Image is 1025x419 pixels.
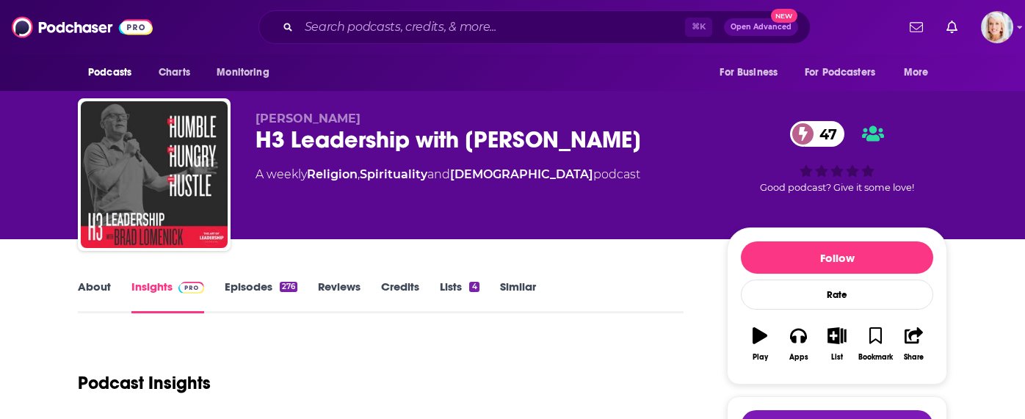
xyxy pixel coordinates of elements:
[731,23,792,31] span: Open Advanced
[727,112,947,203] div: 47Good podcast? Give it some love!
[760,182,914,193] span: Good podcast? Give it some love!
[299,15,685,39] input: Search podcasts, credits, & more...
[258,10,811,44] div: Search podcasts, credits, & more...
[78,280,111,313] a: About
[217,62,269,83] span: Monitoring
[318,280,361,313] a: Reviews
[78,59,151,87] button: open menu
[818,318,856,371] button: List
[790,121,844,147] a: 47
[12,13,153,41] img: Podchaser - Follow, Share and Rate Podcasts
[256,112,361,125] span: [PERSON_NAME]
[469,282,479,292] div: 4
[360,167,427,181] a: Spirituality
[131,280,204,313] a: InsightsPodchaser Pro
[771,9,797,23] span: New
[159,62,190,83] span: Charts
[981,11,1013,43] button: Show profile menu
[709,59,796,87] button: open menu
[904,353,924,362] div: Share
[81,101,228,248] img: H3 Leadership with Brad Lomenick
[427,167,450,181] span: and
[795,59,897,87] button: open menu
[831,353,843,362] div: List
[981,11,1013,43] img: User Profile
[450,167,593,181] a: [DEMOGRAPHIC_DATA]
[894,59,947,87] button: open menu
[941,15,963,40] a: Show notifications dropdown
[225,280,297,313] a: Episodes276
[178,282,204,294] img: Podchaser Pro
[741,318,779,371] button: Play
[981,11,1013,43] span: Logged in as ashtonrc
[779,318,817,371] button: Apps
[724,18,798,36] button: Open AdvancedNew
[805,121,844,147] span: 47
[720,62,778,83] span: For Business
[78,372,211,394] h1: Podcast Insights
[381,280,419,313] a: Credits
[206,59,288,87] button: open menu
[685,18,712,37] span: ⌘ K
[307,167,358,181] a: Religion
[88,62,131,83] span: Podcasts
[904,15,929,40] a: Show notifications dropdown
[856,318,894,371] button: Bookmark
[741,241,933,274] button: Follow
[858,353,893,362] div: Bookmark
[440,280,479,313] a: Lists4
[149,59,199,87] a: Charts
[753,353,768,362] div: Play
[805,62,875,83] span: For Podcasters
[500,280,536,313] a: Similar
[256,166,640,183] div: A weekly podcast
[358,167,360,181] span: ,
[741,280,933,310] div: Rate
[280,282,297,292] div: 276
[789,353,808,362] div: Apps
[904,62,929,83] span: More
[895,318,933,371] button: Share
